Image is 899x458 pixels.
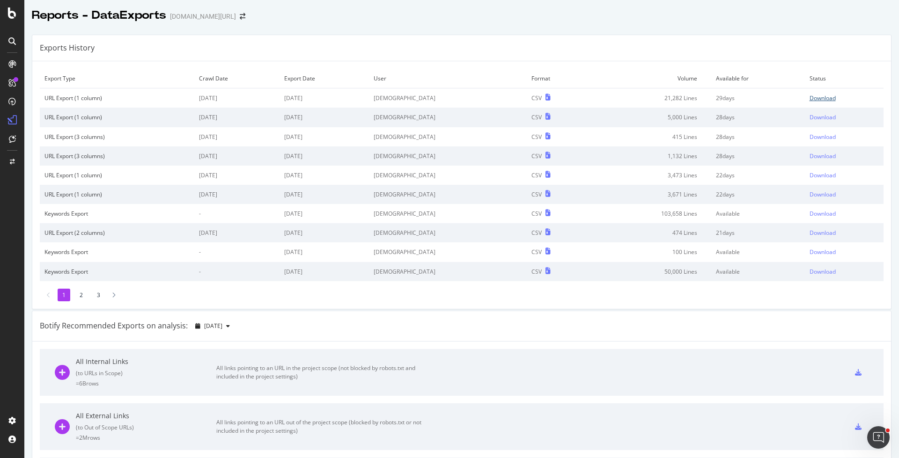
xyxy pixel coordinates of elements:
[369,223,527,242] td: [DEMOGRAPHIC_DATA]
[58,289,70,301] li: 1
[280,127,369,146] td: [DATE]
[76,379,216,387] div: = 6B rows
[711,69,804,88] td: Available for
[531,229,542,237] div: CSV
[280,262,369,281] td: [DATE]
[194,185,280,204] td: [DATE]
[810,210,879,218] a: Download
[810,94,879,102] a: Download
[810,229,879,237] a: Download
[280,242,369,262] td: [DATE]
[810,268,836,276] div: Download
[76,357,216,366] div: All Internal Links
[531,113,542,121] div: CSV
[810,171,836,179] div: Download
[711,127,804,146] td: 28 days
[810,133,879,141] a: Download
[44,152,190,160] div: URL Export (3 columns)
[240,13,245,20] div: arrow-right-arrow-left
[280,146,369,166] td: [DATE]
[369,69,527,88] td: User
[531,152,542,160] div: CSV
[194,69,280,88] td: Crawl Date
[194,146,280,166] td: [DATE]
[716,210,800,218] div: Available
[590,223,711,242] td: 474 Lines
[369,127,527,146] td: [DEMOGRAPHIC_DATA]
[76,434,216,442] div: = 2M rows
[810,171,879,179] a: Download
[44,113,190,121] div: URL Export (1 column)
[44,248,190,256] div: Keywords Export
[810,268,879,276] a: Download
[590,185,711,204] td: 3,671 Lines
[369,88,527,108] td: [DEMOGRAPHIC_DATA]
[810,210,836,218] div: Download
[194,262,280,281] td: -
[810,248,836,256] div: Download
[590,88,711,108] td: 21,282 Lines
[711,223,804,242] td: 21 days
[369,262,527,281] td: [DEMOGRAPHIC_DATA]
[44,210,190,218] div: Keywords Export
[280,185,369,204] td: [DATE]
[40,320,188,331] div: Botify Recommended Exports on analysis:
[855,423,862,430] div: csv-export
[44,94,190,102] div: URL Export (1 column)
[531,248,542,256] div: CSV
[75,289,88,301] li: 2
[810,152,836,160] div: Download
[531,94,542,102] div: CSV
[204,322,222,330] span: 2025 Aug. 8th
[711,108,804,127] td: 28 days
[369,242,527,262] td: [DEMOGRAPHIC_DATA]
[40,69,194,88] td: Export Type
[711,185,804,204] td: 22 days
[590,242,711,262] td: 100 Lines
[711,166,804,185] td: 22 days
[369,108,527,127] td: [DEMOGRAPHIC_DATA]
[590,127,711,146] td: 415 Lines
[76,411,216,421] div: All External Links
[810,248,879,256] a: Download
[192,319,234,334] button: [DATE]
[531,171,542,179] div: CSV
[527,69,590,88] td: Format
[531,268,542,276] div: CSV
[44,171,190,179] div: URL Export (1 column)
[280,204,369,223] td: [DATE]
[369,204,527,223] td: [DEMOGRAPHIC_DATA]
[590,69,711,88] td: Volume
[716,268,800,276] div: Available
[44,133,190,141] div: URL Export (3 columns)
[369,185,527,204] td: [DEMOGRAPHIC_DATA]
[194,166,280,185] td: [DATE]
[810,94,836,102] div: Download
[711,146,804,166] td: 28 days
[216,418,427,435] div: All links pointing to an URL out of the project scope (blocked by robots.txt or not included in t...
[194,204,280,223] td: -
[369,146,527,166] td: [DEMOGRAPHIC_DATA]
[44,229,190,237] div: URL Export (2 columns)
[76,369,216,377] div: ( to URLs in Scope )
[170,12,236,21] div: [DOMAIN_NAME][URL]
[531,190,542,198] div: CSV
[855,369,862,376] div: csv-export
[810,133,836,141] div: Download
[805,69,884,88] td: Status
[590,108,711,127] td: 5,000 Lines
[92,289,105,301] li: 3
[531,210,542,218] div: CSV
[280,166,369,185] td: [DATE]
[194,127,280,146] td: [DATE]
[590,166,711,185] td: 3,473 Lines
[810,190,836,198] div: Download
[216,364,427,381] div: All links pointing to an URL in the project scope (not blocked by robots.txt and included in the ...
[867,426,890,449] iframe: Intercom live chat
[280,69,369,88] td: Export Date
[44,268,190,276] div: Keywords Export
[280,223,369,242] td: [DATE]
[810,152,879,160] a: Download
[590,204,711,223] td: 103,658 Lines
[369,166,527,185] td: [DEMOGRAPHIC_DATA]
